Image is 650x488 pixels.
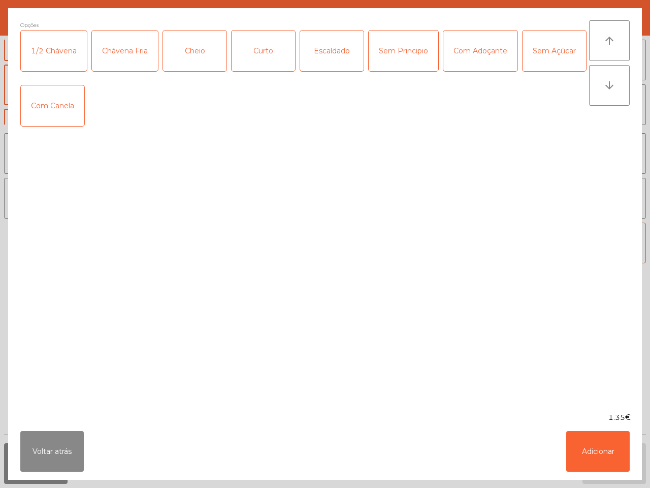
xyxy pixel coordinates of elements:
div: Com Canela [21,85,84,126]
span: Opções [20,20,39,30]
button: Voltar atrás [20,431,84,472]
div: Escaldado [300,30,364,71]
i: arrow_upward [603,35,615,47]
button: arrow_downward [589,65,630,106]
div: Sem Principio [369,30,438,71]
div: Sem Açúcar [523,30,586,71]
div: Curto [232,30,295,71]
div: Com Adoçante [443,30,517,71]
div: 1.35€ [8,412,642,423]
button: arrow_upward [589,20,630,61]
div: Cheio [163,30,226,71]
div: Chávena Fria [92,30,158,71]
button: Adicionar [566,431,630,472]
div: 1/2 Chávena [21,30,87,71]
i: arrow_downward [603,79,615,91]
